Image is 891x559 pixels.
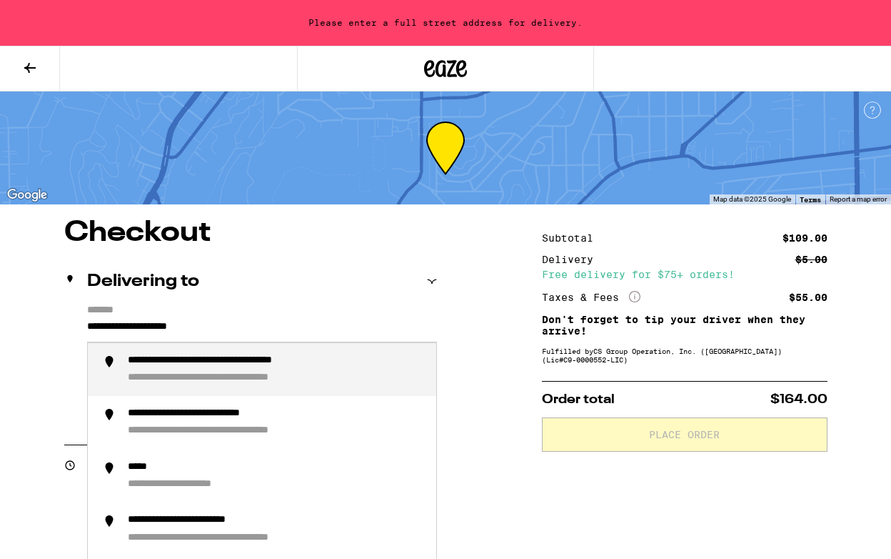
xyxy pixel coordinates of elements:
div: $5.00 [795,254,827,264]
span: Place Order [649,430,720,440]
h2: Delivering to [87,273,199,290]
div: Fulfilled by CS Group Operation, Inc. ([GEOGRAPHIC_DATA]) (Lic# C9-0000552-LIC ) [542,347,827,364]
div: Free delivery for $75+ orders! [542,269,827,279]
span: Map data ©2025 Google [713,195,791,203]
img: Google [4,186,51,204]
button: Place Order [542,417,827,452]
a: Open this area in Google Maps (opens a new window) [4,186,51,204]
span: Hi. Need any help? [9,10,103,21]
span: Order total [542,393,615,406]
div: $55.00 [789,292,827,302]
div: Taxes & Fees [542,291,640,304]
a: Terms [800,195,821,204]
h1: Checkout [64,219,437,247]
span: $164.00 [770,393,827,406]
div: $109.00 [782,233,827,243]
div: Subtotal [542,233,603,243]
p: Don't forget to tip your driver when they arrive! [542,314,827,337]
div: Delivery [542,254,603,264]
a: Report a map error [830,195,887,203]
